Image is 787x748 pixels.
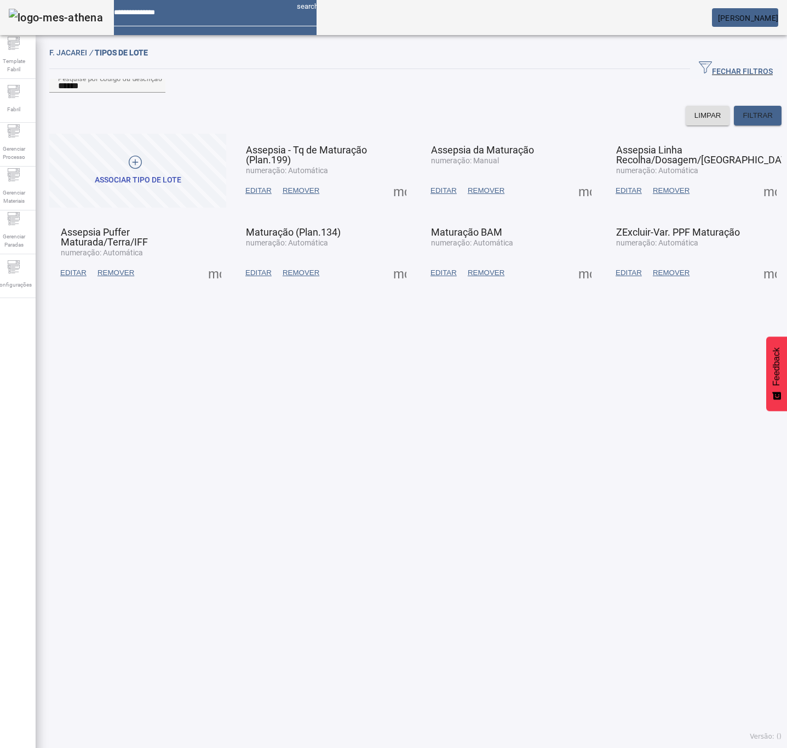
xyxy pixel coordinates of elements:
span: EDITAR [245,185,272,196]
span: Feedback [772,347,782,386]
span: Assepsia Puffer Maturada/Terra/IFF [61,226,148,248]
span: [PERSON_NAME] [718,14,778,22]
button: FECHAR FILTROS [690,59,782,79]
span: FILTRAR [743,110,773,121]
span: LIMPAR [694,110,721,121]
span: EDITAR [616,185,642,196]
span: numeração: Automática [616,238,698,247]
button: Mais [390,181,410,201]
button: EDITAR [240,263,277,283]
em: / [89,48,93,57]
button: Mais [205,263,225,283]
button: EDITAR [425,181,462,201]
span: REMOVER [653,185,690,196]
span: REMOVER [653,267,690,278]
button: Mais [575,263,595,283]
span: Maturação BAM [431,226,502,238]
button: EDITAR [55,263,92,283]
span: EDITAR [430,267,457,278]
button: Mais [390,263,410,283]
span: REMOVER [97,267,134,278]
button: Feedback - Mostrar pesquisa [766,336,787,411]
mat-label: Pesquise por código ou descrição [58,75,162,82]
div: Associar tipo de lote [95,175,181,186]
span: Fabril [4,102,24,117]
span: REMOVER [468,267,504,278]
button: LIMPAR [686,106,730,125]
span: REMOVER [468,185,504,196]
button: EDITAR [425,263,462,283]
span: Versão: () [750,733,782,740]
button: EDITAR [240,181,277,201]
span: numeração: Automática [246,238,328,247]
span: numeração: Manual [431,156,499,165]
button: Mais [760,181,780,201]
span: F. Jacarei [49,48,95,57]
button: EDITAR [610,263,647,283]
button: REMOVER [462,181,510,201]
img: logo-mes-athena [9,9,103,26]
span: EDITAR [430,185,457,196]
button: REMOVER [647,181,695,201]
button: EDITAR [610,181,647,201]
span: TIPOS DE LOTE [95,48,148,57]
button: REMOVER [647,263,695,283]
span: ZExcluir-Var. PPF Maturação [616,226,740,238]
span: EDITAR [616,267,642,278]
button: Mais [760,263,780,283]
span: numeração: Automática [431,238,513,247]
span: Maturação (Plan.134) [246,226,341,238]
button: Mais [575,181,595,201]
span: FECHAR FILTROS [699,61,773,77]
button: REMOVER [277,181,325,201]
span: EDITAR [245,267,272,278]
span: REMOVER [283,267,319,278]
span: EDITAR [60,267,87,278]
span: Assepsia - Tq de Maturação (Plan.199) [246,144,367,165]
button: REMOVER [92,263,140,283]
button: Associar tipo de lote [49,134,226,208]
button: REMOVER [277,263,325,283]
span: REMOVER [283,185,319,196]
span: Assepsia da Maturação [431,144,534,156]
button: REMOVER [462,263,510,283]
button: FILTRAR [734,106,782,125]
